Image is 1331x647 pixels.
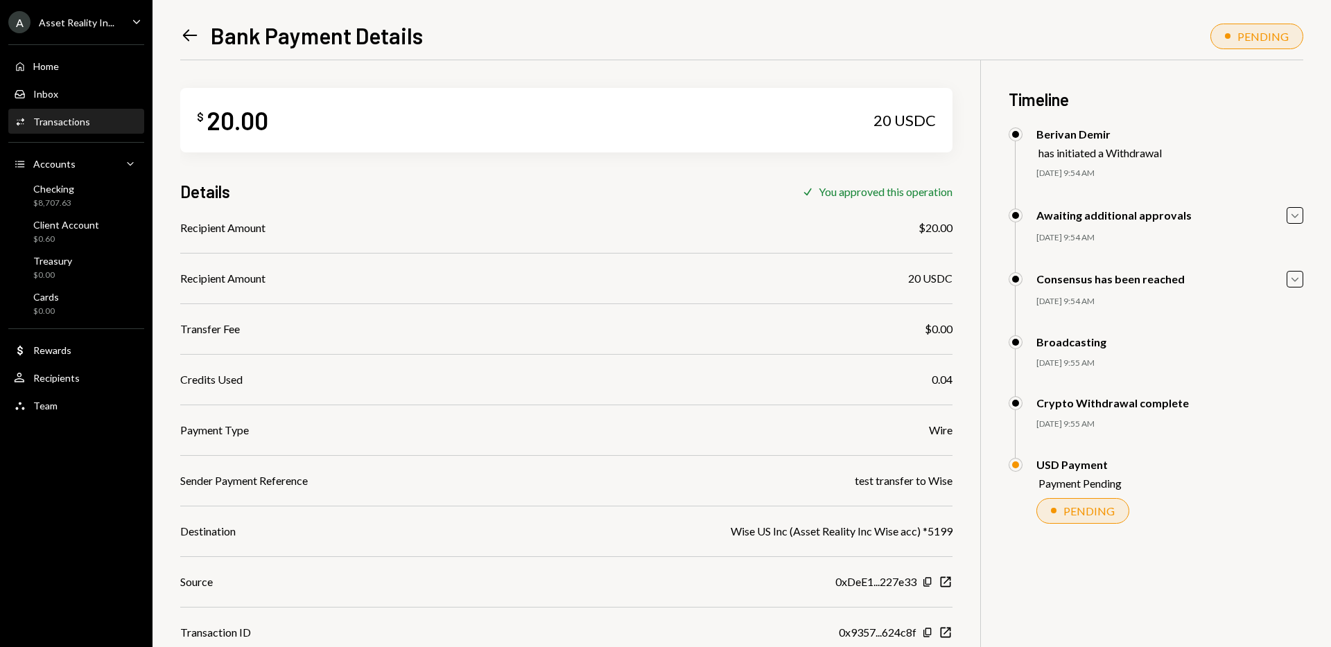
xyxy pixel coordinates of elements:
[33,269,72,281] div: $0.00
[211,21,423,49] h1: Bank Payment Details
[908,270,952,287] div: 20 USDC
[180,220,266,236] div: Recipient Amount
[180,472,308,489] div: Sender Payment Reference
[839,624,916,641] div: 0x9357...624c8f
[8,81,144,106] a: Inbox
[180,624,251,641] div: Transaction ID
[8,11,31,33] div: A
[33,60,59,72] div: Home
[731,523,952,540] div: Wise US Inc (Asset Reality Inc Wise acc) *5199
[1036,127,1162,141] div: Berivan Demir
[33,372,80,384] div: Recipients
[180,371,243,388] div: Credits Used
[1063,504,1115,517] div: PENDING
[1036,396,1189,409] div: Crypto Withdrawal complete
[180,574,213,590] div: Source
[180,270,266,287] div: Recipient Amount
[1036,209,1192,222] div: Awaiting additional approvals
[207,105,268,136] div: 20.00
[39,17,114,28] div: Asset Reality In...
[1036,232,1303,244] div: [DATE] 9:54 AM
[33,305,59,317] div: $0.00
[180,422,249,438] div: Payment Type
[33,183,74,195] div: Checking
[1036,418,1303,430] div: [DATE] 9:55 AM
[1038,477,1122,490] div: Payment Pending
[919,220,952,236] div: $20.00
[33,116,90,127] div: Transactions
[1237,30,1289,43] div: PENDING
[8,109,144,134] a: Transactions
[925,321,952,337] div: $0.00
[1009,88,1303,111] h3: Timeline
[180,321,240,337] div: Transfer Fee
[33,88,58,100] div: Inbox
[33,291,59,303] div: Cards
[1036,335,1106,348] div: Broadcasting
[197,110,204,124] div: $
[835,574,916,590] div: 0xDeE1...227e33
[1036,296,1303,308] div: [DATE] 9:54 AM
[8,215,144,248] a: Client Account$0.60
[8,365,144,390] a: Recipients
[855,472,952,489] div: test transfer to Wise
[8,179,144,212] a: Checking$8,707.63
[929,422,952,438] div: Wire
[33,233,99,245] div: $0.60
[8,337,144,362] a: Rewards
[8,287,144,320] a: Cards$0.00
[932,371,952,388] div: 0.04
[1038,146,1162,159] div: has initiated a Withdrawal
[1036,272,1185,285] div: Consensus has been reached
[33,344,71,356] div: Rewards
[8,393,144,418] a: Team
[33,158,76,170] div: Accounts
[180,523,236,540] div: Destination
[1036,458,1122,471] div: USD Payment
[1036,168,1303,179] div: [DATE] 9:54 AM
[180,180,230,203] h3: Details
[33,219,99,231] div: Client Account
[873,111,936,130] div: 20 USDC
[33,255,72,267] div: Treasury
[33,400,58,411] div: Team
[8,53,144,78] a: Home
[819,185,952,198] div: You approved this operation
[33,197,74,209] div: $8,707.63
[1036,357,1303,369] div: [DATE] 9:55 AM
[8,251,144,284] a: Treasury$0.00
[8,151,144,176] a: Accounts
